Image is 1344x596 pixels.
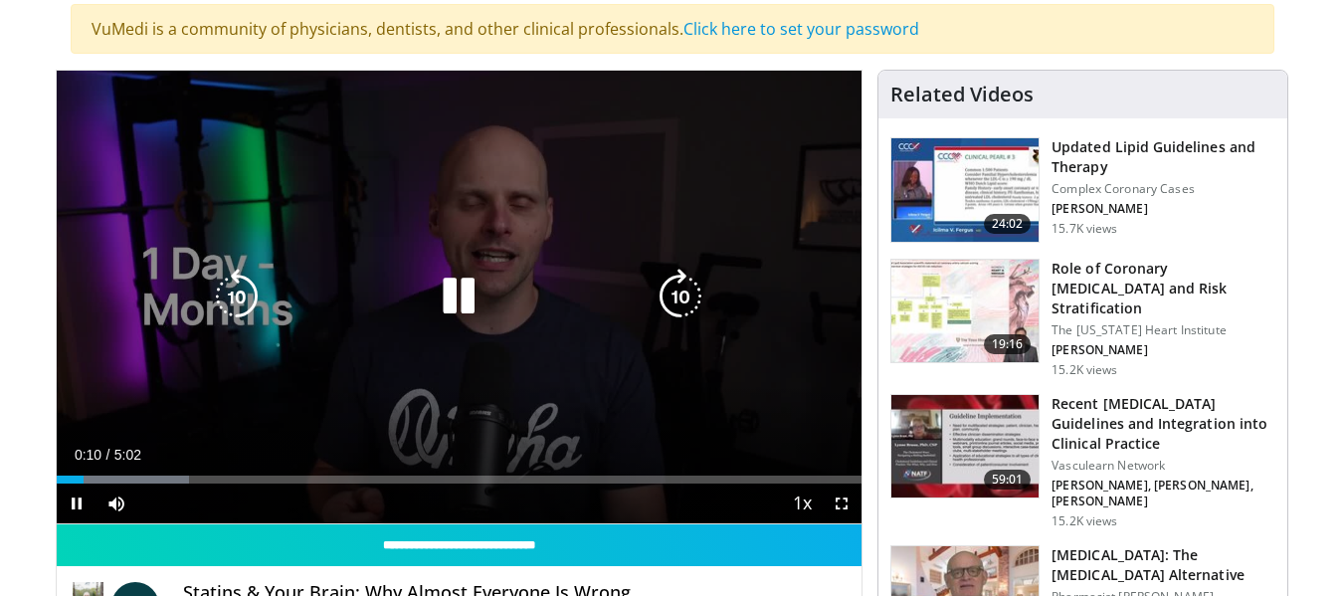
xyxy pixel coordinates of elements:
[984,470,1032,490] span: 59:01
[1052,342,1275,358] p: [PERSON_NAME]
[891,395,1039,498] img: 87825f19-cf4c-4b91-bba1-ce218758c6bb.150x105_q85_crop-smart_upscale.jpg
[891,260,1039,363] img: 1efa8c99-7b8a-4ab5-a569-1c219ae7bd2c.150x105_q85_crop-smart_upscale.jpg
[1052,478,1275,509] p: [PERSON_NAME], [PERSON_NAME], [PERSON_NAME]
[106,447,110,463] span: /
[1052,362,1117,378] p: 15.2K views
[1052,458,1275,474] p: Vasculearn Network
[75,447,101,463] span: 0:10
[1052,394,1275,454] h3: Recent [MEDICAL_DATA] Guidelines and Integration into Clinical Practice
[57,71,863,524] video-js: Video Player
[71,4,1274,54] div: VuMedi is a community of physicians, dentists, and other clinical professionals.
[57,476,863,484] div: Progress Bar
[1052,221,1117,237] p: 15.7K views
[114,447,141,463] span: 5:02
[1052,322,1275,338] p: The [US_STATE] Heart Institute
[822,484,862,523] button: Fullscreen
[890,137,1275,243] a: 24:02 Updated Lipid Guidelines and Therapy Complex Coronary Cases [PERSON_NAME] 15.7K views
[57,484,96,523] button: Pause
[1052,137,1275,177] h3: Updated Lipid Guidelines and Therapy
[1052,201,1275,217] p: [PERSON_NAME]
[984,214,1032,234] span: 24:02
[1052,181,1275,197] p: Complex Coronary Cases
[1052,513,1117,529] p: 15.2K views
[984,334,1032,354] span: 19:16
[890,259,1275,378] a: 19:16 Role of Coronary [MEDICAL_DATA] and Risk Stratification The [US_STATE] Heart Institute [PER...
[891,138,1039,242] img: 77f671eb-9394-4acc-bc78-a9f077f94e00.150x105_q85_crop-smart_upscale.jpg
[1052,259,1275,318] h3: Role of Coronary [MEDICAL_DATA] and Risk Stratification
[890,83,1034,106] h4: Related Videos
[890,394,1275,529] a: 59:01 Recent [MEDICAL_DATA] Guidelines and Integration into Clinical Practice Vasculearn Network ...
[96,484,136,523] button: Mute
[782,484,822,523] button: Playback Rate
[683,18,919,40] a: Click here to set your password
[1052,545,1275,585] h3: [MEDICAL_DATA]: The [MEDICAL_DATA] Alternative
